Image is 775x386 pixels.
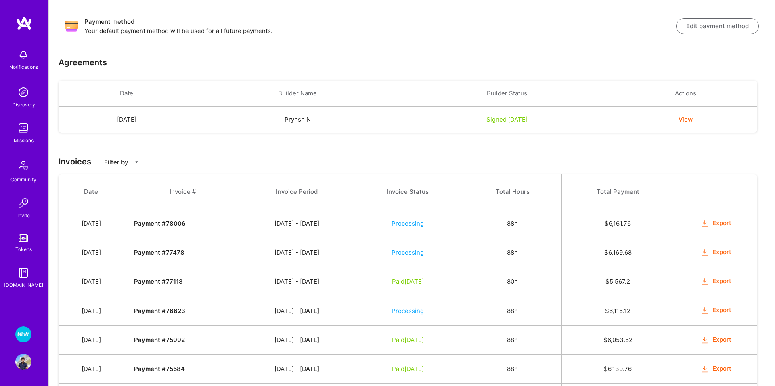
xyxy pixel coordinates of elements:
[392,336,424,344] span: Paid [DATE]
[700,277,710,286] i: icon OrangeDownload
[241,209,352,238] td: [DATE] - [DATE]
[17,211,30,220] div: Invite
[124,174,241,209] th: Invoice #
[15,245,32,253] div: Tokens
[59,174,124,209] th: Date
[241,296,352,325] td: [DATE] - [DATE]
[700,306,732,315] button: Export
[14,136,34,145] div: Missions
[700,277,732,286] button: Export
[59,58,107,67] h3: Agreements
[561,325,674,354] td: $ 6,053.52
[59,267,124,296] td: [DATE]
[134,249,184,256] strong: Payment # 77478
[241,238,352,267] td: [DATE] - [DATE]
[134,160,139,165] i: icon CaretDown
[700,335,732,344] button: Export
[700,335,710,344] i: icon OrangeDownload
[195,81,400,107] th: Builder Name
[700,248,710,257] i: icon OrangeDownload
[241,174,352,209] th: Invoice Period
[561,238,674,267] td: $ 6,169.68
[463,174,561,209] th: Total Hours
[561,354,674,383] td: $ 6,139.76
[410,115,604,124] div: Signed [DATE]
[59,238,124,267] td: [DATE]
[700,306,710,315] i: icon OrangeDownload
[392,278,424,285] span: Paid [DATE]
[241,267,352,296] td: [DATE] - [DATE]
[15,195,31,211] img: Invite
[195,107,400,133] td: Prynsh N
[463,296,561,325] td: 88h
[59,107,195,133] td: [DATE]
[700,364,710,374] i: icon OrangeDownload
[15,354,31,370] img: User Avatar
[561,174,674,209] th: Total Payment
[679,115,693,124] button: View
[392,249,424,256] span: Processing
[13,326,34,342] a: Wolt - Fintech: Payments Expansion Team
[134,365,185,373] strong: Payment # 75584
[84,17,676,27] h3: Payment method
[15,265,31,281] img: guide book
[134,307,185,315] strong: Payment # 76623
[700,248,732,257] button: Export
[13,354,34,370] a: User Avatar
[59,157,765,166] h3: Invoices
[561,209,674,238] td: $ 6,161.76
[59,81,195,107] th: Date
[15,120,31,136] img: teamwork
[59,354,124,383] td: [DATE]
[392,220,424,227] span: Processing
[463,267,561,296] td: 80h
[134,220,186,227] strong: Payment # 78006
[134,278,183,285] strong: Payment # 77118
[561,296,674,325] td: $ 6,115.12
[614,81,757,107] th: Actions
[15,47,31,63] img: bell
[4,281,43,289] div: [DOMAIN_NAME]
[84,27,676,35] p: Your default payment method will be used for all future payments.
[463,238,561,267] td: 88h
[561,267,674,296] td: $ 5,567.2
[700,364,732,374] button: Export
[15,326,31,342] img: Wolt - Fintech: Payments Expansion Team
[392,307,424,315] span: Processing
[241,325,352,354] td: [DATE] - [DATE]
[700,219,732,228] button: Export
[16,16,32,31] img: logo
[15,84,31,100] img: discovery
[104,158,128,166] p: Filter by
[676,18,759,34] button: Edit payment method
[19,234,28,242] img: tokens
[241,354,352,383] td: [DATE] - [DATE]
[14,156,33,175] img: Community
[59,296,124,325] td: [DATE]
[700,219,710,228] i: icon OrangeDownload
[65,20,78,33] img: Payment method
[10,175,36,184] div: Community
[134,336,185,344] strong: Payment # 75992
[463,209,561,238] td: 88h
[9,63,38,71] div: Notifications
[392,365,424,373] span: Paid [DATE]
[59,209,124,238] td: [DATE]
[463,354,561,383] td: 88h
[352,174,463,209] th: Invoice Status
[463,325,561,354] td: 88h
[12,100,35,109] div: Discovery
[59,325,124,354] td: [DATE]
[400,81,614,107] th: Builder Status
